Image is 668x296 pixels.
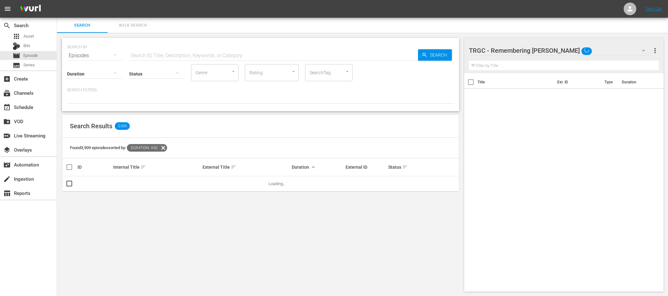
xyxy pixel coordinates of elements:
span: Bits [23,43,30,49]
span: Schedule [3,104,11,111]
span: Asset [13,33,20,40]
div: ID [78,165,111,170]
span: Episode [23,52,38,59]
a: Sign Out [646,6,662,11]
div: Bits [13,42,20,50]
span: sort [140,164,146,170]
span: Ingestion [3,175,11,183]
span: sort [231,164,236,170]
div: Internal Title [113,163,201,171]
span: Series [23,62,35,68]
button: Open [344,69,350,75]
div: External Title [203,163,290,171]
th: Type [601,73,618,91]
p: Search Filters: [67,88,454,93]
span: Automation [3,161,11,169]
button: Open [230,69,236,75]
span: Loading... [269,181,286,186]
span: more_vert [651,47,659,54]
button: Open [290,69,297,75]
span: Search [61,22,104,29]
th: Duration [618,73,656,91]
span: Live Streaming [3,132,11,140]
span: 3,909 [115,122,130,130]
div: Episodes [67,47,123,64]
span: Search [428,49,452,61]
button: more_vert [651,43,659,58]
span: Bulk Search [111,22,154,29]
span: Episode [13,52,20,59]
span: Duration: asc [127,144,159,152]
div: Duration [292,163,344,171]
span: VOD [3,118,11,125]
span: menu [4,5,11,13]
img: ans4CAIJ8jUAAAAAAAAAAAAAAAAAAAAAAAAgQb4GAAAAAAAAAAAAAAAAAAAAAAAAJMjXAAAAAAAAAAAAAAAAAAAAAAAAgAT5G... [15,2,46,16]
span: Series [13,62,20,69]
div: External ID [346,165,386,170]
span: Found 3,909 episodes sorted by: [70,145,167,150]
span: keyboard_arrow_up [310,164,316,170]
button: Search [418,49,452,61]
th: Title [478,73,553,91]
span: Overlays [3,146,11,154]
span: Create [3,75,11,83]
th: Ext. ID [553,73,601,91]
span: Search [3,22,11,29]
span: Reports [3,190,11,197]
span: sort [402,164,408,170]
div: Status [388,163,422,171]
span: Channels [3,89,11,97]
div: TRGC - Remembering [PERSON_NAME] [469,42,651,59]
span: Asset [23,33,34,39]
span: Search Results [70,122,112,130]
